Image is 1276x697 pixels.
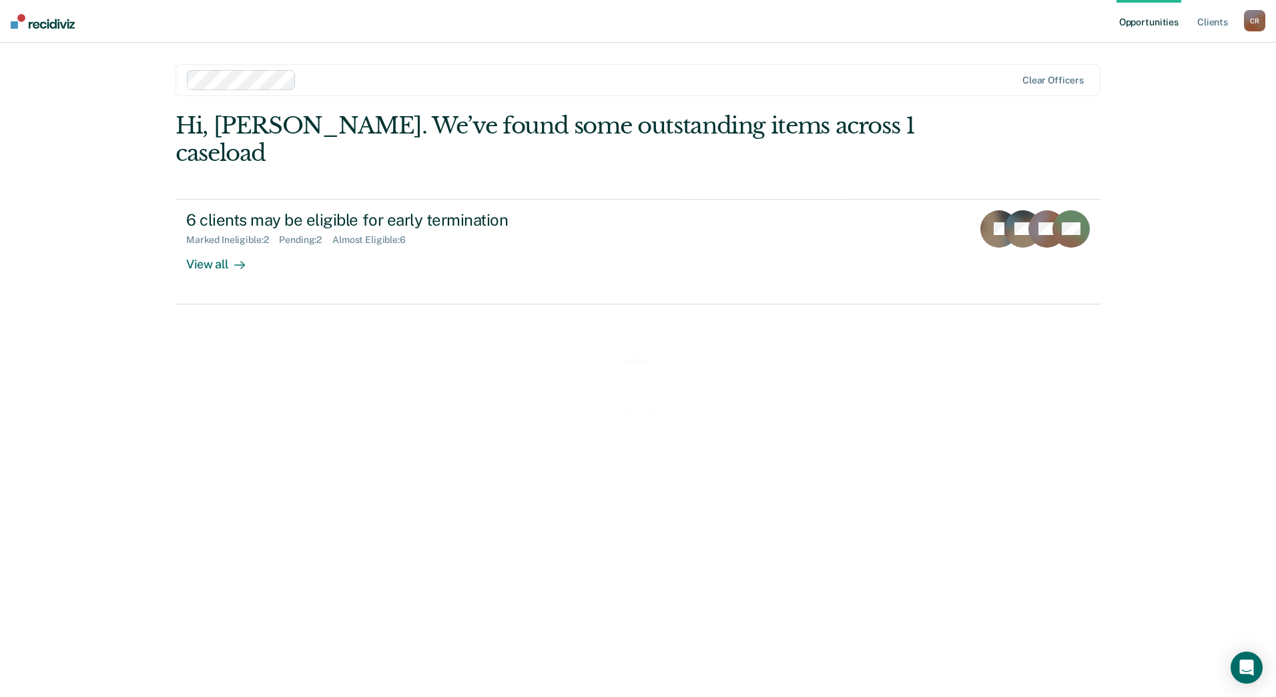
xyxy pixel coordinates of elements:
[11,14,75,29] img: Recidiviz
[607,405,670,417] div: Loading data...
[1244,10,1265,31] div: C R
[1231,652,1263,684] div: Open Intercom Messenger
[1022,75,1084,86] div: Clear officers
[1244,10,1265,31] button: CR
